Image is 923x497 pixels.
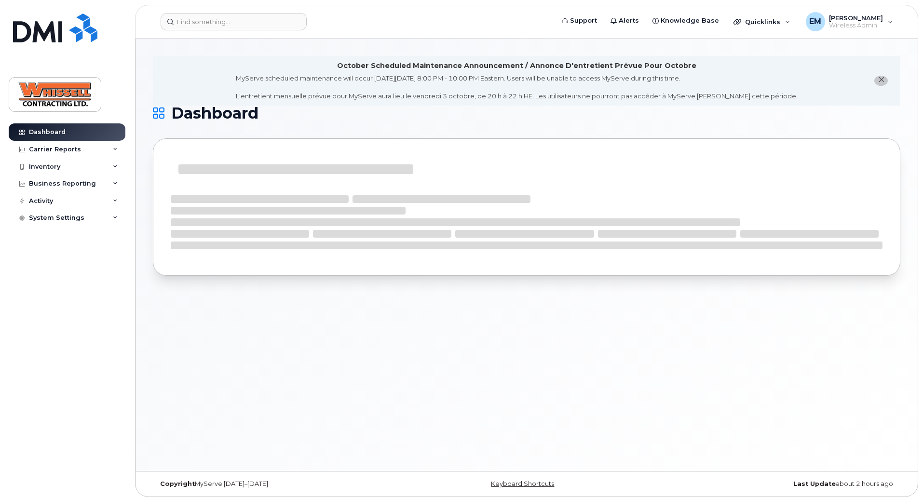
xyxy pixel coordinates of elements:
[171,106,258,121] span: Dashboard
[160,480,195,487] strong: Copyright
[793,480,836,487] strong: Last Update
[874,76,888,86] button: close notification
[651,480,900,488] div: about 2 hours ago
[236,74,798,101] div: MyServe scheduled maintenance will occur [DATE][DATE] 8:00 PM - 10:00 PM Eastern. Users will be u...
[153,480,402,488] div: MyServe [DATE]–[DATE]
[491,480,554,487] a: Keyboard Shortcuts
[337,61,696,71] div: October Scheduled Maintenance Announcement / Annonce D'entretient Prévue Pour Octobre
